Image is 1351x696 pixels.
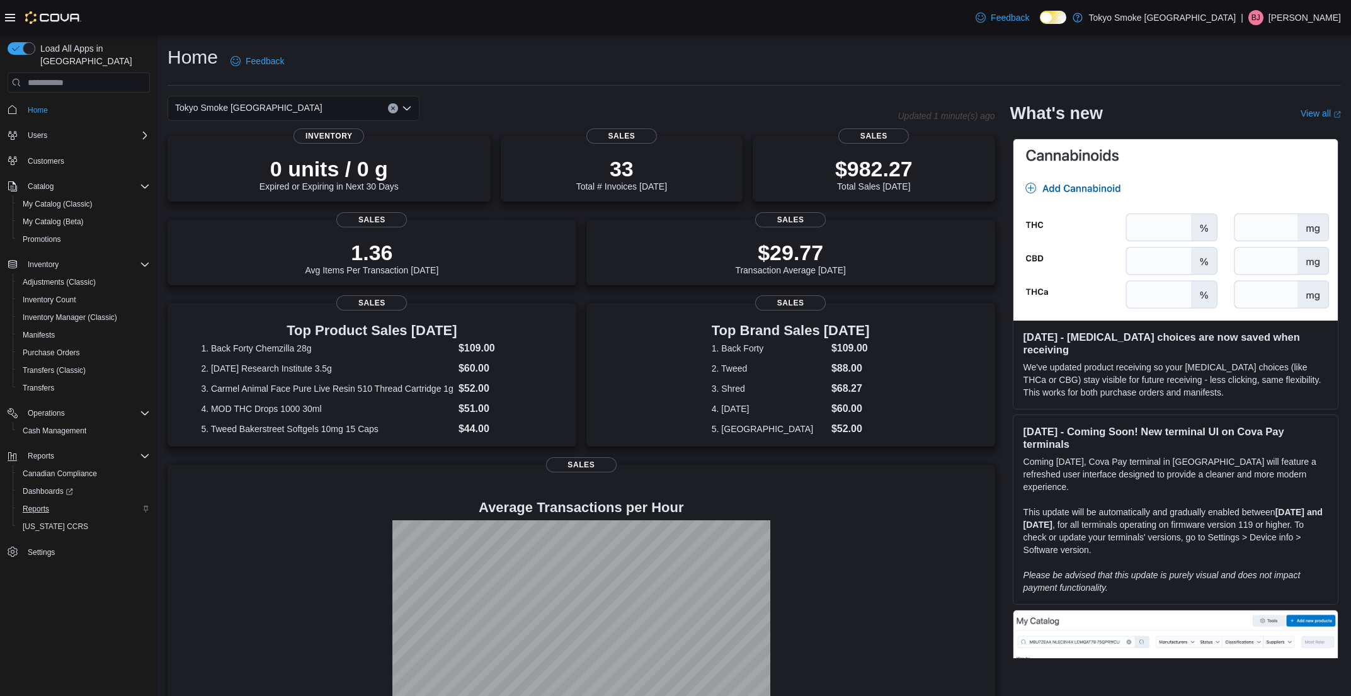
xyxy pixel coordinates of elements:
span: My Catalog (Beta) [18,214,150,229]
span: Customers [28,156,64,166]
button: Customers [3,152,155,170]
button: Manifests [13,326,155,344]
dt: 5. [GEOGRAPHIC_DATA] [712,423,826,435]
p: Updated 1 minute(s) ago [898,111,995,121]
span: Customers [23,153,150,169]
p: [PERSON_NAME] [1268,10,1341,25]
p: Tokyo Smoke [GEOGRAPHIC_DATA] [1089,10,1236,25]
button: Adjustments (Classic) [13,273,155,291]
span: Inventory Count [23,295,76,305]
span: My Catalog (Classic) [18,197,150,212]
a: Promotions [18,232,66,247]
span: Inventory [28,260,59,270]
span: Catalog [28,181,54,191]
span: Catalog [23,179,150,194]
dd: $60.00 [831,401,870,416]
button: [US_STATE] CCRS [13,518,155,535]
a: My Catalog (Classic) [18,197,98,212]
span: Sales [755,295,826,311]
span: Manifests [18,328,150,343]
span: Canadian Compliance [23,469,97,479]
a: Manifests [18,328,60,343]
button: Inventory [3,256,155,273]
div: Expired or Expiring in Next 30 Days [259,156,399,191]
dd: $109.00 [459,341,543,356]
span: Inventory [294,128,364,144]
a: Transfers [18,380,59,396]
h3: Top Product Sales [DATE] [201,323,542,338]
a: Customers [23,154,69,169]
a: Inventory Count [18,292,81,307]
span: Canadian Compliance [18,466,150,481]
a: View allExternal link [1301,108,1341,118]
a: Inventory Manager (Classic) [18,310,122,325]
a: [US_STATE] CCRS [18,519,93,534]
span: Promotions [18,232,150,247]
span: Transfers [18,380,150,396]
span: Users [28,130,47,140]
span: Home [28,105,48,115]
button: Promotions [13,231,155,248]
span: Sales [586,128,657,144]
span: Sales [336,295,407,311]
span: Inventory Count [18,292,150,307]
button: Users [23,128,52,143]
span: Sales [838,128,909,144]
div: Avg Items Per Transaction [DATE] [305,240,438,275]
nav: Complex example [8,95,150,594]
span: Adjustments (Classic) [18,275,150,290]
span: Cash Management [18,423,150,438]
a: Reports [18,501,54,516]
p: $982.27 [835,156,913,181]
dd: $68.27 [831,381,870,396]
a: Feedback [971,5,1034,30]
input: Dark Mode [1040,11,1066,24]
span: Inventory [23,257,150,272]
span: Dashboards [23,486,73,496]
span: Promotions [23,234,61,244]
span: Dashboards [18,484,150,499]
dd: $52.00 [831,421,870,436]
span: Feedback [991,11,1029,24]
button: Transfers (Classic) [13,362,155,379]
span: Reports [23,448,150,464]
span: Transfers (Classic) [23,365,86,375]
dt: 5. Tweed Bakerstreet Softgels 10mg 15 Caps [201,423,453,435]
span: Adjustments (Classic) [23,277,96,287]
span: Purchase Orders [23,348,80,358]
dt: 1. Back Forty Chemzilla 28g [201,342,453,355]
p: $29.77 [735,240,846,265]
span: Manifests [23,330,55,340]
button: Purchase Orders [13,344,155,362]
button: Users [3,127,155,144]
a: Dashboards [13,482,155,500]
dd: $60.00 [459,361,543,376]
a: Dashboards [18,484,78,499]
span: Reports [18,501,150,516]
span: Inventory Manager (Classic) [18,310,150,325]
p: Coming [DATE], Cova Pay terminal in [GEOGRAPHIC_DATA] will feature a refreshed user interface des... [1023,455,1328,493]
button: Reports [13,500,155,518]
span: Reports [28,451,54,461]
button: Catalog [3,178,155,195]
p: 33 [576,156,667,181]
p: 0 units / 0 g [259,156,399,181]
button: Settings [3,543,155,561]
img: Cova [25,11,81,24]
a: Adjustments (Classic) [18,275,101,290]
button: Inventory Count [13,291,155,309]
button: Cash Management [13,422,155,440]
span: Operations [28,408,65,418]
dd: $88.00 [831,361,870,376]
strong: [DATE] and [DATE] [1023,507,1323,530]
span: My Catalog (Classic) [23,199,93,209]
svg: External link [1333,111,1341,118]
div: Transaction Average [DATE] [735,240,846,275]
button: Operations [23,406,70,421]
p: 1.36 [305,240,438,265]
div: Bhavik Jogee [1248,10,1263,25]
button: Open list of options [402,103,412,113]
span: BJ [1251,10,1260,25]
span: Sales [336,212,407,227]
